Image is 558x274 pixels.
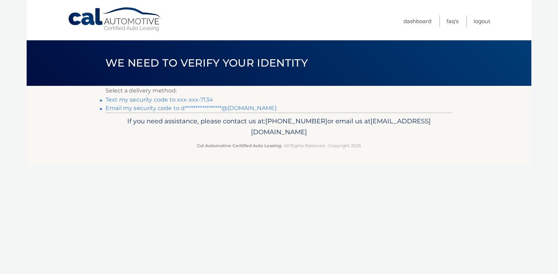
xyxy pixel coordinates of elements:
a: Logout [474,15,490,27]
span: [PHONE_NUMBER] [265,117,327,125]
a: Dashboard [403,15,431,27]
a: Text my security code to xxx-xxx-7134 [106,96,213,103]
a: FAQ's [447,15,458,27]
span: We need to verify your identity [106,56,308,69]
p: If you need assistance, please contact us at: or email us at [110,116,448,138]
p: Select a delivery method: [106,86,452,96]
p: - All Rights Reserved - Copyright 2025 [110,142,448,149]
strong: Cal Automotive Certified Auto Leasing [197,143,281,148]
a: Cal Automotive [68,7,162,32]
